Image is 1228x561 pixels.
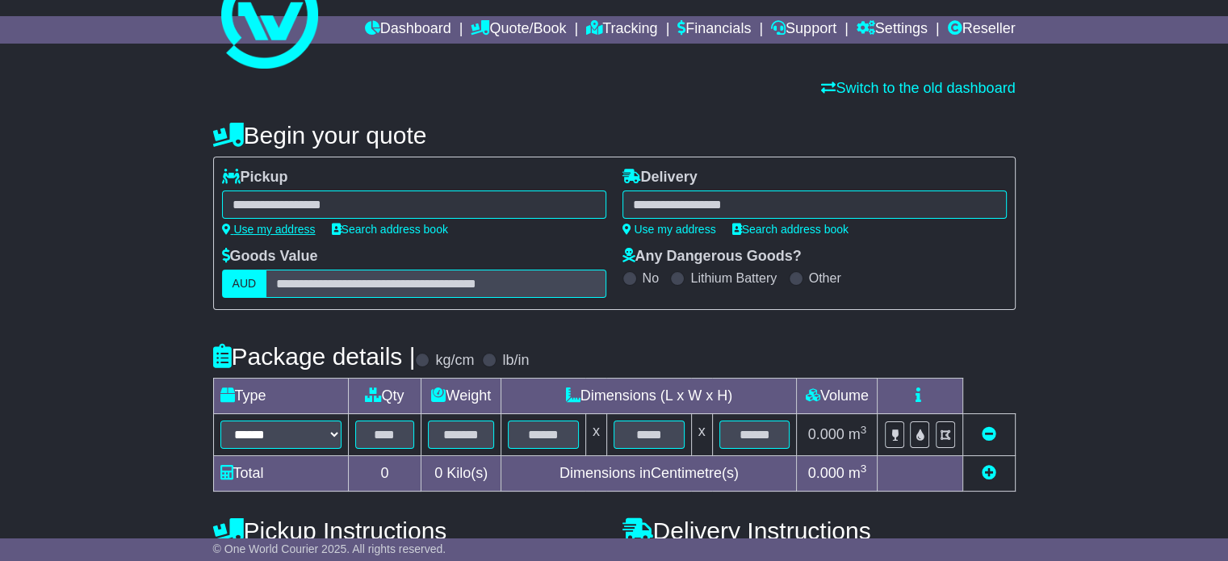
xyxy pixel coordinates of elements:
[435,352,474,370] label: kg/cm
[808,426,845,442] span: 0.000
[213,456,348,492] td: Total
[691,414,712,456] td: x
[213,122,1016,149] h4: Begin your quote
[222,248,318,266] label: Goods Value
[947,16,1015,44] a: Reseller
[849,426,867,442] span: m
[857,16,928,44] a: Settings
[332,223,448,236] a: Search address book
[861,463,867,475] sup: 3
[732,223,849,236] a: Search address book
[213,379,348,414] td: Type
[821,80,1015,96] a: Switch to the old dashboard
[348,456,421,492] td: 0
[586,16,657,44] a: Tracking
[421,456,501,492] td: Kilo(s)
[677,16,751,44] a: Financials
[222,223,316,236] a: Use my address
[585,414,606,456] td: x
[501,379,797,414] td: Dimensions (L x W x H)
[222,270,267,298] label: AUD
[771,16,836,44] a: Support
[982,465,996,481] a: Add new item
[471,16,566,44] a: Quote/Book
[690,270,777,286] label: Lithium Battery
[348,379,421,414] td: Qty
[861,424,867,436] sup: 3
[501,456,797,492] td: Dimensions in Centimetre(s)
[982,426,996,442] a: Remove this item
[622,517,1016,544] h4: Delivery Instructions
[213,542,446,555] span: © One World Courier 2025. All rights reserved.
[622,248,802,266] label: Any Dangerous Goods?
[849,465,867,481] span: m
[222,169,288,186] label: Pickup
[213,517,606,544] h4: Pickup Instructions
[213,343,416,370] h4: Package details |
[808,465,845,481] span: 0.000
[797,379,878,414] td: Volume
[622,169,698,186] label: Delivery
[502,352,529,370] label: lb/in
[421,379,501,414] td: Weight
[365,16,451,44] a: Dashboard
[622,223,716,236] a: Use my address
[434,465,442,481] span: 0
[809,270,841,286] label: Other
[643,270,659,286] label: No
